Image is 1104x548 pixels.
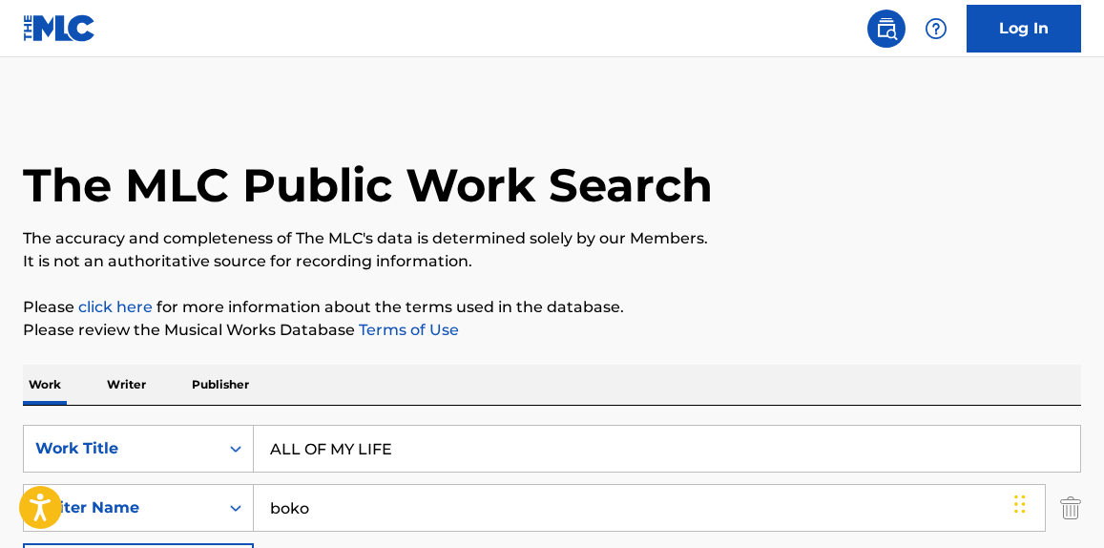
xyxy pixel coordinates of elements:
p: Publisher [186,365,255,405]
div: Writer Name [35,496,207,519]
p: It is not an authoritative source for recording information. [23,250,1081,273]
img: help [925,17,948,40]
div: Help [917,10,955,48]
p: Writer [101,365,152,405]
a: Log In [967,5,1081,53]
h1: The MLC Public Work Search [23,157,713,214]
iframe: Chat Widget [1009,456,1104,548]
img: search [875,17,898,40]
p: Please review the Musical Works Database [23,319,1081,342]
p: Please for more information about the terms used in the database. [23,296,1081,319]
div: Work Title [35,437,207,460]
a: click here [78,298,153,316]
img: MLC Logo [23,14,96,42]
a: Public Search [867,10,906,48]
p: Work [23,365,67,405]
p: The accuracy and completeness of The MLC's data is determined solely by our Members. [23,227,1081,250]
a: Terms of Use [355,321,459,339]
div: Drag [1014,475,1026,533]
